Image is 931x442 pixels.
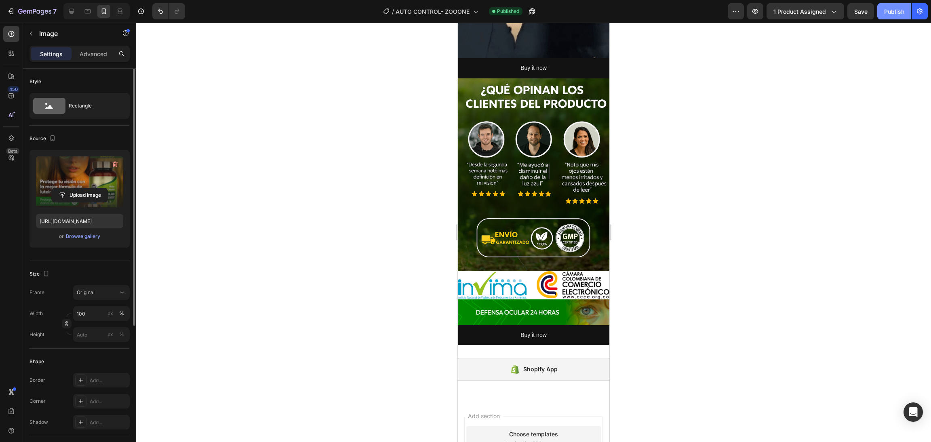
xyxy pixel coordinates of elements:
button: % [105,309,115,318]
div: px [107,331,113,338]
div: Rectangle [69,97,118,115]
div: Undo/Redo [152,3,185,19]
span: Published [497,8,519,15]
div: Add... [90,398,128,405]
button: % [105,330,115,339]
div: Publish [884,7,904,16]
button: px [117,330,126,339]
input: px% [73,327,130,342]
label: Height [29,331,44,338]
div: Add... [90,377,128,384]
div: Border [29,377,45,384]
div: Shape [29,358,44,365]
span: 1 product assigned [773,7,826,16]
input: px% [73,306,130,321]
button: Original [73,285,130,300]
label: Frame [29,289,44,296]
div: Add... [90,419,128,426]
div: 450 [8,86,19,93]
p: Settings [40,50,63,58]
label: Width [29,310,43,317]
span: Save [854,8,868,15]
div: % [119,310,124,317]
div: Beta [6,148,19,154]
button: Browse gallery [65,232,101,240]
span: AUTO CONTROL- ZOOONE [396,7,470,16]
div: Source [29,133,57,144]
span: or [59,232,64,241]
button: Upload Image [51,188,108,202]
div: Size [29,269,51,280]
button: 1 product assigned [767,3,844,19]
p: Image [39,29,108,38]
div: Open Intercom Messenger [904,402,923,422]
span: Original [77,289,95,296]
div: % [119,331,124,338]
div: Browse gallery [66,233,100,240]
iframe: Design area [458,23,609,442]
button: Save [847,3,874,19]
div: px [107,310,113,317]
div: Style [29,78,41,85]
button: Publish [877,3,911,19]
button: px [117,309,126,318]
button: 7 [3,3,60,19]
input: https://example.com/image.jpg [36,214,123,228]
span: inspired by CRO experts [48,417,103,425]
p: 7 [53,6,57,16]
div: Shadow [29,419,48,426]
span: / [392,7,394,16]
p: Advanced [80,50,107,58]
div: Corner [29,398,46,405]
